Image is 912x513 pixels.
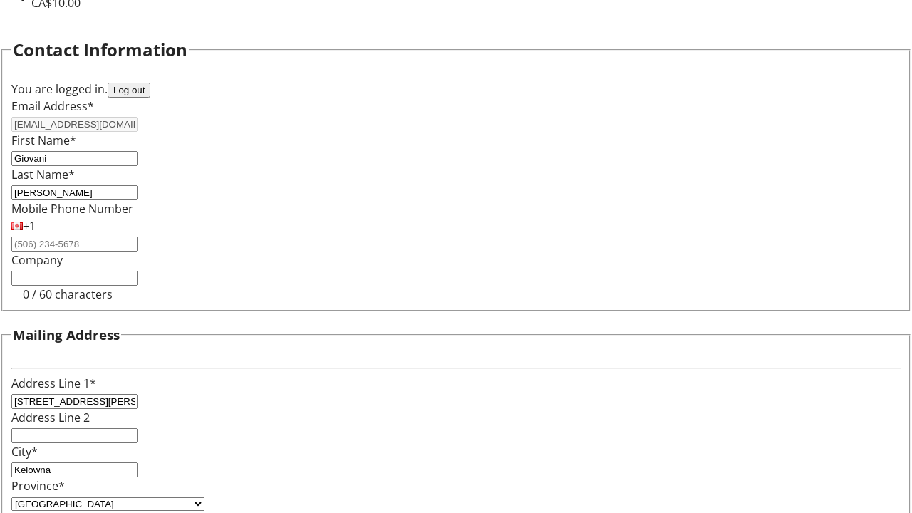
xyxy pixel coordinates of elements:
label: Address Line 2 [11,410,90,425]
label: Mobile Phone Number [11,201,133,217]
label: Last Name* [11,167,75,182]
h2: Contact Information [13,37,187,63]
h3: Mailing Address [13,325,120,345]
tr-character-limit: 0 / 60 characters [23,286,113,302]
label: City* [11,444,38,460]
label: Address Line 1* [11,375,96,391]
input: (506) 234-5678 [11,237,138,252]
button: Log out [108,83,150,98]
input: City [11,462,138,477]
div: You are logged in. [11,81,901,98]
label: Email Address* [11,98,94,114]
label: Province* [11,478,65,494]
input: Address [11,394,138,409]
label: Company [11,252,63,268]
label: First Name* [11,133,76,148]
